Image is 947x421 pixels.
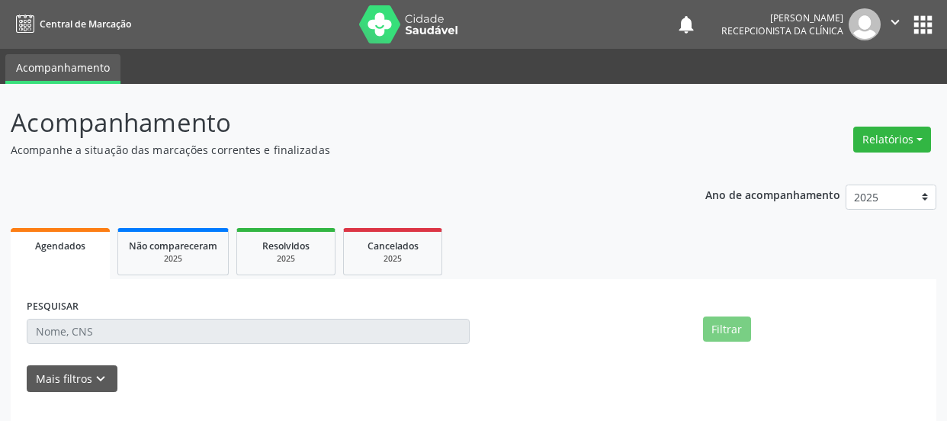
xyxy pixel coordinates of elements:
input: Nome, CNS [27,319,470,345]
div: 2025 [355,253,431,265]
div: 2025 [248,253,324,265]
button: apps [910,11,936,38]
img: img [849,8,881,40]
span: Cancelados [368,239,419,252]
p: Acompanhamento [11,104,659,142]
label: PESQUISAR [27,295,79,319]
div: 2025 [129,253,217,265]
span: Agendados [35,239,85,252]
button: Mais filtroskeyboard_arrow_down [27,365,117,392]
div: [PERSON_NAME] [721,11,843,24]
i:  [887,14,904,31]
button:  [881,8,910,40]
span: Recepcionista da clínica [721,24,843,37]
span: Não compareceram [129,239,217,252]
button: Filtrar [703,317,751,342]
button: Relatórios [853,127,931,153]
span: Central de Marcação [40,18,131,31]
p: Acompanhe a situação das marcações correntes e finalizadas [11,142,659,158]
a: Acompanhamento [5,54,120,84]
span: Resolvidos [262,239,310,252]
button: notifications [676,14,697,35]
a: Central de Marcação [11,11,131,37]
p: Ano de acompanhamento [705,185,840,204]
i: keyboard_arrow_down [92,371,109,387]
